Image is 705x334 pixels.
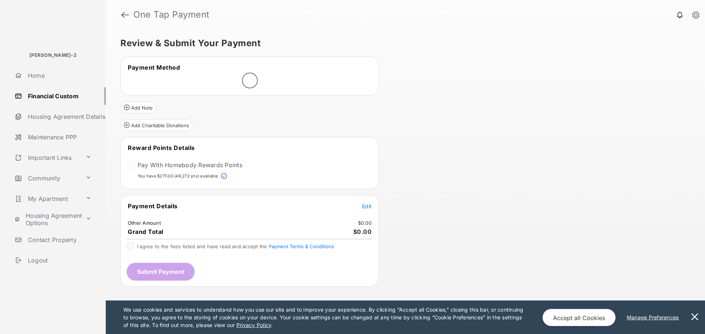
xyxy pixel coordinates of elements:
span: Reward Points Details [128,144,195,151]
a: Housing Agreement Options [12,210,83,228]
span: Grand Total [128,228,163,235]
p: You have $271.00 (49,272 pts) available [138,173,218,179]
button: Accept all Cookies [542,309,616,326]
label: Pay With Homebody Rewards Points [138,161,242,169]
button: Add Charitable Donations [120,119,192,131]
a: Home [12,67,106,84]
a: Housing Agreement Details [12,108,106,125]
button: Edit [362,202,372,210]
button: I agree to the fees listed and have read and accept the [269,243,334,249]
a: Contact Property [12,231,106,249]
span: Payment Details [128,202,178,210]
span: Payment Method [128,64,180,71]
a: Financial Custom [12,87,106,105]
a: My Apartment [12,190,83,208]
a: Community [12,169,83,187]
button: Add Note [120,102,156,113]
u: Manage Preferences [627,314,682,320]
u: Privacy Policy [236,322,271,328]
span: $0.00 [353,228,372,235]
h5: Review & Submit Your Payment [120,39,684,48]
a: Logout [12,252,106,269]
td: $0.00 [358,220,372,226]
button: Submit Payment [127,263,195,280]
a: Important Links [12,149,83,166]
p: [PERSON_NAME]-2 [29,52,76,59]
strong: One Tap Payment [133,10,210,19]
p: We use cookies and services to understand how you use our site and to improve your experience. By... [123,306,527,329]
td: Other Amount [127,220,161,226]
span: I agree to the fees listed and have read and accept the [137,243,334,249]
a: Maintenance PPP [12,128,106,146]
